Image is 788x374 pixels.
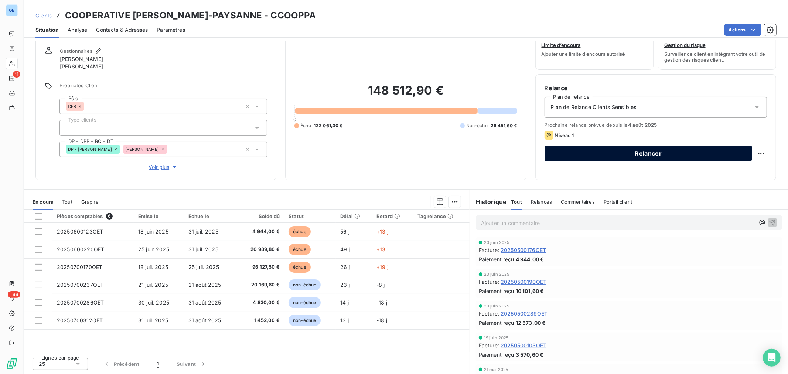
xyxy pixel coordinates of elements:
img: Logo LeanPay [6,358,18,370]
span: 20250700286OET [57,299,104,306]
span: -18 j [376,317,387,323]
span: 20 juin 2025 [484,272,510,276]
span: [PERSON_NAME] [125,147,159,152]
input: Ajouter une valeur [66,125,72,131]
span: 12 573,00 € [516,319,546,327]
span: Contacts & Adresses [96,26,148,34]
span: 122 061,30 € [314,122,343,129]
span: Tout [62,199,72,205]
span: +99 [8,291,20,298]
span: +13 j [376,246,388,252]
span: Facture : [479,310,499,317]
span: Paramètres [157,26,185,34]
span: 21 août 2025 [188,282,221,288]
div: Émise le [138,213,180,219]
span: 20250600220OET [57,246,104,252]
span: 56 j [340,228,349,235]
span: 20250700170OET [57,264,102,270]
button: Gestion du risqueSurveiller ce client en intégrant votre outil de gestion des risques client. [658,23,776,70]
span: Propriétés Client [59,82,267,93]
div: Solde dû [241,213,280,219]
span: 31 août 2025 [188,299,221,306]
span: Plan de Relance Clients Sensibles [551,103,637,111]
input: Ajouter une valeur [167,146,173,153]
div: Pièces comptables [57,213,129,220]
h6: Historique [470,197,507,206]
span: 19 juin 2025 [484,336,509,340]
span: 49 j [340,246,350,252]
span: 96 127,50 € [241,263,280,271]
button: Relancer [545,146,752,161]
span: 20250700237OET [57,282,103,288]
span: Échu [300,122,311,129]
span: 10 101,60 € [516,287,544,295]
span: 21 juil. 2025 [138,282,168,288]
span: 25 [39,360,45,368]
span: 31 juil. 2025 [138,317,168,323]
a: Clients [35,12,52,19]
span: 13 j [340,317,349,323]
span: 20 juin 2025 [484,304,510,308]
span: non-échue [289,297,321,308]
h6: Relance [545,84,767,92]
span: 20250500103OET [501,341,546,349]
span: Paiement reçu [479,351,514,358]
span: Facture : [479,341,499,349]
span: 25 juin 2025 [138,246,169,252]
div: Retard [376,213,409,219]
span: En cours [33,199,53,205]
span: 30 juil. 2025 [138,299,169,306]
span: 4 août 2025 [628,122,657,128]
span: 21 mai 2025 [484,367,509,372]
span: +13 j [376,228,388,235]
span: 4 830,00 € [241,299,280,306]
span: 4 944,00 € [516,255,544,263]
span: 18 juil. 2025 [138,264,168,270]
span: Clients [35,13,52,18]
span: 20250500176OET [501,246,546,254]
span: Graphe [81,199,99,205]
span: Limite d’encours [542,42,581,48]
span: échue [289,262,311,273]
span: Paiement reçu [479,319,514,327]
span: 20 169,60 € [241,281,280,289]
span: 25 juil. 2025 [188,264,219,270]
span: 3 570,60 € [516,351,544,358]
input: Ajouter une valeur [84,103,90,110]
span: 4 944,00 € [241,228,280,235]
span: Non-échu [466,122,488,129]
div: Échue le [188,213,232,219]
span: Situation [35,26,59,34]
span: non-échue [289,279,321,290]
span: +19 j [376,264,388,270]
span: 31 août 2025 [188,317,221,323]
span: Facture : [479,246,499,254]
span: [PERSON_NAME] [60,63,103,70]
span: 31 juil. 2025 [188,246,218,252]
span: 20 989,80 € [241,246,280,253]
div: OE [6,4,18,16]
span: Surveiller ce client en intégrant votre outil de gestion des risques client. [664,51,770,63]
span: 0 [293,116,296,122]
span: Tout [511,199,522,205]
span: 20250500190OET [501,278,546,286]
span: DP - [PERSON_NAME] [68,147,112,152]
span: échue [289,226,311,237]
span: -18 j [376,299,387,306]
span: Portail client [604,199,632,205]
span: 20250500289OET [501,310,547,317]
span: Ajouter une limite d’encours autorisé [542,51,625,57]
h2: 148 512,90 € [294,83,517,105]
span: 18 juin 2025 [138,228,168,235]
button: Actions [724,24,761,36]
span: Facture : [479,278,499,286]
button: Voir plus [59,163,267,171]
button: Précédent [94,356,148,372]
span: Relances [531,199,552,205]
span: 31 juil. 2025 [188,228,218,235]
h3: COOPERATIVE [PERSON_NAME]-PAYSANNE - CCOOPPA [65,9,316,22]
span: Paiement reçu [479,287,514,295]
button: Suivant [168,356,216,372]
span: -8 j [376,282,385,288]
span: Paiement reçu [479,255,514,263]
